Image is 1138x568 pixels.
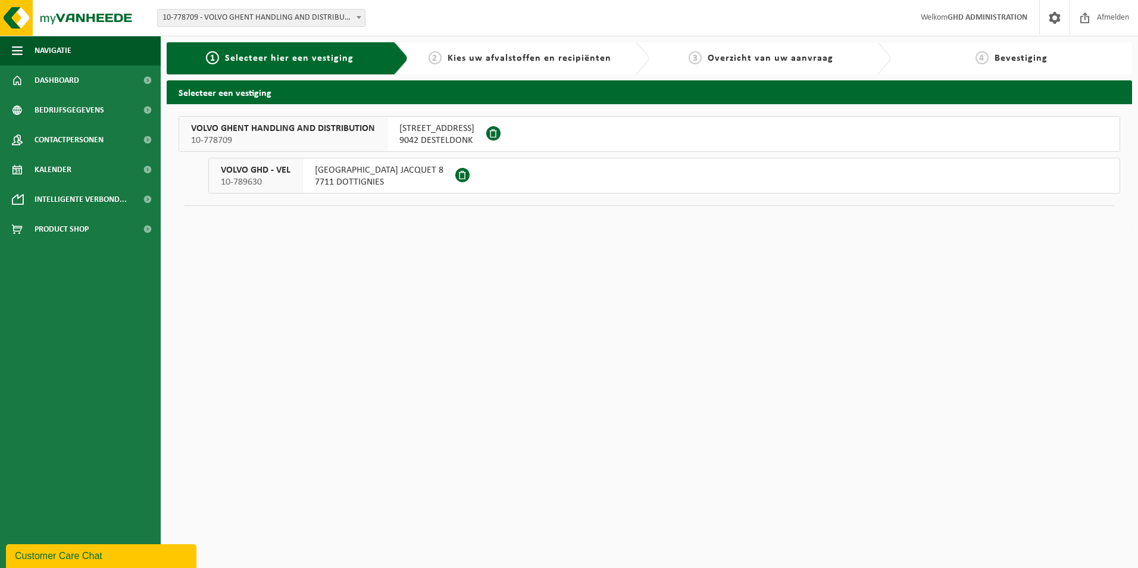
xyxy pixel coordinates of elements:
span: Kalender [35,155,71,185]
span: 10-778709 [191,135,375,146]
span: 7711 DOTTIGNIES [315,176,443,188]
button: VOLVO GHD - VEL 10-789630 [GEOGRAPHIC_DATA] JACQUET 87711 DOTTIGNIES [208,158,1120,194]
span: Selecteer hier een vestiging [225,54,354,63]
strong: GHD ADMINISTRATION [948,13,1027,22]
span: 10-778709 - VOLVO GHENT HANDLING AND DISTRIBUTION - DESTELDONK [157,9,365,27]
iframe: chat widget [6,542,199,568]
span: Dashboard [35,65,79,95]
span: Intelligente verbond... [35,185,127,214]
span: [GEOGRAPHIC_DATA] JACQUET 8 [315,164,443,176]
span: 9042 DESTELDONK [399,135,474,146]
span: Bevestiging [995,54,1048,63]
span: VOLVO GHENT HANDLING AND DISTRIBUTION [191,123,375,135]
span: VOLVO GHD - VEL [221,164,290,176]
span: 3 [689,51,702,64]
span: 2 [429,51,442,64]
span: Overzicht van uw aanvraag [708,54,833,63]
span: 10-778709 - VOLVO GHENT HANDLING AND DISTRIBUTION - DESTELDONK [158,10,365,26]
span: Product Shop [35,214,89,244]
span: Navigatie [35,36,71,65]
span: Kies uw afvalstoffen en recipiënten [448,54,611,63]
span: 10-789630 [221,176,290,188]
h2: Selecteer een vestiging [167,80,1132,104]
span: 4 [976,51,989,64]
span: Contactpersonen [35,125,104,155]
span: [STREET_ADDRESS] [399,123,474,135]
button: VOLVO GHENT HANDLING AND DISTRIBUTION 10-778709 [STREET_ADDRESS]9042 DESTELDONK [179,116,1120,152]
span: 1 [206,51,219,64]
span: Bedrijfsgegevens [35,95,104,125]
